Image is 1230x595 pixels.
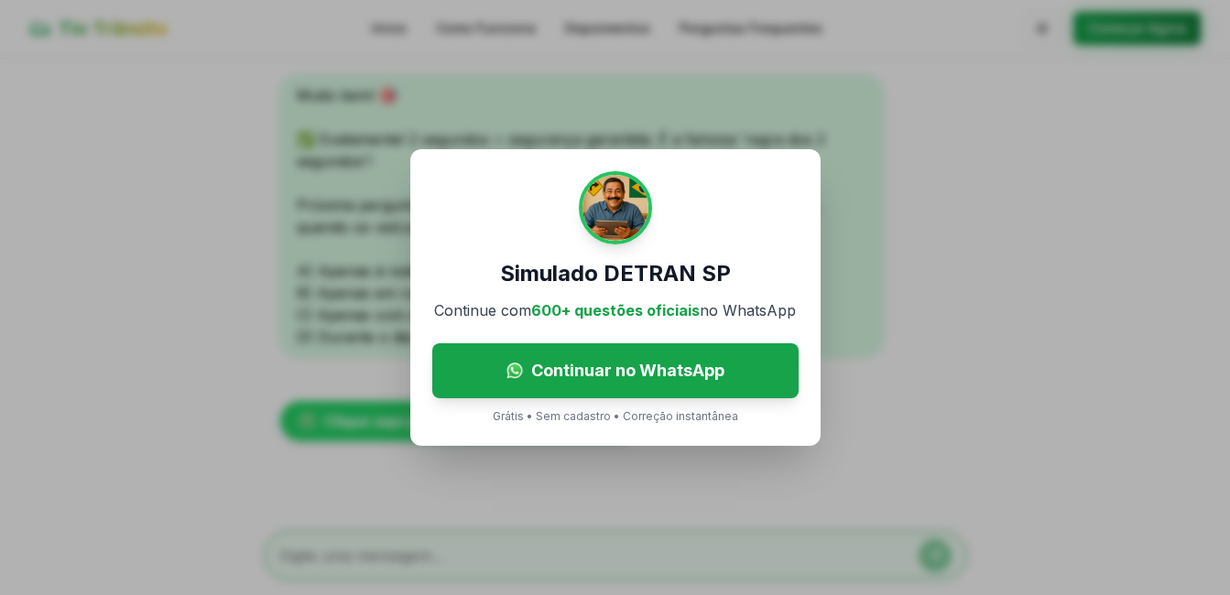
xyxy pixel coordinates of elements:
[500,259,731,288] h3: Simulado DETRAN SP
[531,358,724,384] span: Continuar no WhatsApp
[493,409,738,424] p: Grátis • Sem cadastro • Correção instantânea
[579,171,652,244] img: Tio Trânsito
[531,301,700,319] span: 600+ questões oficiais
[434,299,796,321] p: Continue com no WhatsApp
[432,343,799,398] a: Continuar no WhatsApp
